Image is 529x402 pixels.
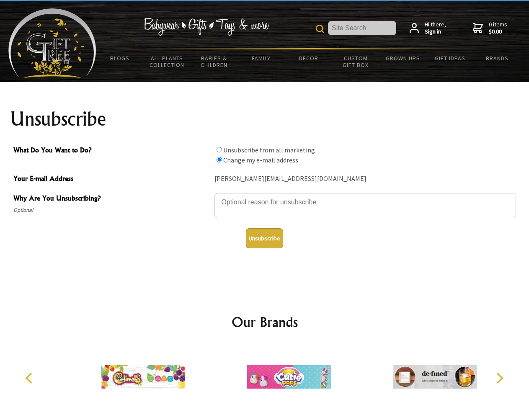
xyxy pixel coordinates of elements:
input: What Do You Want to Do? [217,157,222,162]
span: Optional [13,205,210,215]
img: Babywear - Gifts - Toys & more [143,18,269,36]
textarea: Why Are You Unsubscribing? [214,193,516,218]
input: What Do You Want to Do? [217,147,222,152]
span: Hi there, [425,21,446,36]
input: Site Search [328,21,396,35]
button: Previous [21,369,39,387]
a: Brands [474,49,521,67]
a: Babies & Children [191,49,238,74]
button: Next [490,369,508,387]
h1: Unsubscribe [10,109,519,129]
a: Grown Ups [379,49,426,67]
img: product search [316,25,324,33]
div: [PERSON_NAME][EMAIL_ADDRESS][DOMAIN_NAME] [214,173,516,186]
strong: $0.00 [489,28,507,36]
span: Your E-mail Address [13,173,210,186]
strong: Sign in [425,28,446,36]
label: Unsubscribe from all marketing [223,146,315,154]
a: All Plants Collection [144,49,191,74]
a: BLOGS [96,49,144,67]
a: Decor [285,49,332,67]
a: Custom Gift Box [332,49,379,74]
a: Gift Ideas [426,49,474,67]
span: Why Are You Unsubscribing? [13,193,210,205]
button: Unsubscribe [246,228,283,248]
label: Change my e-mail address [223,156,298,164]
span: What Do You Want to Do? [13,145,210,157]
a: Family [238,49,285,67]
img: Babyware - Gifts - Toys and more... [8,8,96,78]
span: 0 items [489,21,507,36]
a: 0 items$0.00 [473,21,507,36]
a: Hi there,Sign in [410,21,446,36]
h2: Our Brands [17,312,513,332]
